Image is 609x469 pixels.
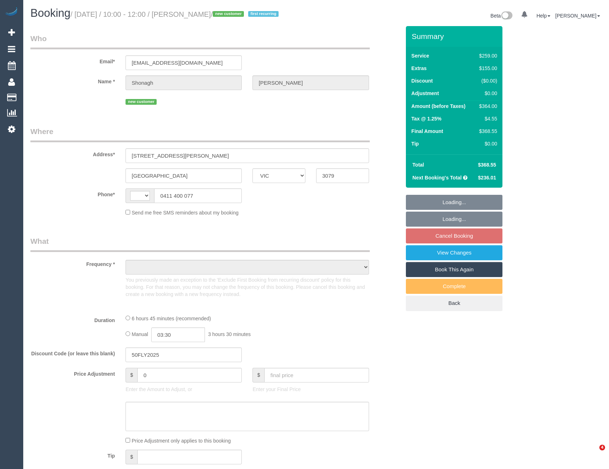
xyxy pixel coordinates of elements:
[585,445,602,462] iframe: Intercom live chat
[252,368,264,382] span: $
[25,450,120,459] label: Tip
[476,128,497,135] div: $368.55
[211,10,281,18] span: /
[476,90,497,97] div: $0.00
[25,75,120,85] label: Name *
[411,77,433,84] label: Discount
[126,99,157,105] span: new customer
[316,168,369,183] input: Post Code*
[406,262,502,277] a: Book This Again
[126,276,369,298] p: You previously made an exception to the 'Exclude First Booking from recurring discount' policy fo...
[126,386,242,393] p: Enter the Amount to Adjust, or
[555,13,600,19] a: [PERSON_NAME]
[154,188,242,203] input: Phone*
[126,368,137,382] span: $
[406,296,502,311] a: Back
[25,188,120,198] label: Phone*
[411,140,419,147] label: Tip
[25,148,120,158] label: Address*
[25,368,120,377] label: Price Adjustment
[536,13,550,19] a: Help
[213,11,244,17] span: new customer
[126,168,242,183] input: Suburb*
[264,368,369,382] input: final price
[412,175,462,181] strong: Next Booking's Total
[476,52,497,59] div: $259.00
[411,52,429,59] label: Service
[25,314,120,324] label: Duration
[30,126,370,142] legend: Where
[252,75,369,90] input: Last Name*
[132,331,148,337] span: Manual
[252,386,369,393] p: Enter your Final Price
[126,55,242,70] input: Email*
[126,75,242,90] input: First Name*
[411,65,427,72] label: Extras
[70,10,281,18] small: / [DATE] / 10:00 - 12:00 / [PERSON_NAME]
[208,331,251,337] span: 3 hours 30 minutes
[132,210,239,216] span: Send me free SMS reminders about my booking
[476,77,497,84] div: ($0.00)
[599,445,605,450] span: 4
[411,103,465,110] label: Amount (before Taxes)
[478,162,496,168] span: $368.55
[25,55,120,65] label: Email*
[412,32,499,40] h3: Summary
[126,450,137,464] span: $
[406,245,502,260] a: View Changes
[30,33,370,49] legend: Who
[25,347,120,357] label: Discount Code (or leave this blank)
[248,11,279,17] span: first recurring
[411,128,443,135] label: Final Amount
[478,175,496,181] span: $236.01
[501,11,512,21] img: New interface
[476,65,497,72] div: $155.00
[4,7,19,17] img: Automaid Logo
[132,316,211,321] span: 6 hours 45 minutes (recommended)
[476,103,497,110] div: $364.00
[476,115,497,122] div: $4.55
[491,13,513,19] a: Beta
[476,140,497,147] div: $0.00
[411,115,441,122] label: Tax @ 1.25%
[30,7,70,19] span: Booking
[412,162,424,168] strong: Total
[132,438,231,444] span: Price Adjustment only applies to this booking
[25,258,120,268] label: Frequency *
[30,236,370,252] legend: What
[411,90,439,97] label: Adjustment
